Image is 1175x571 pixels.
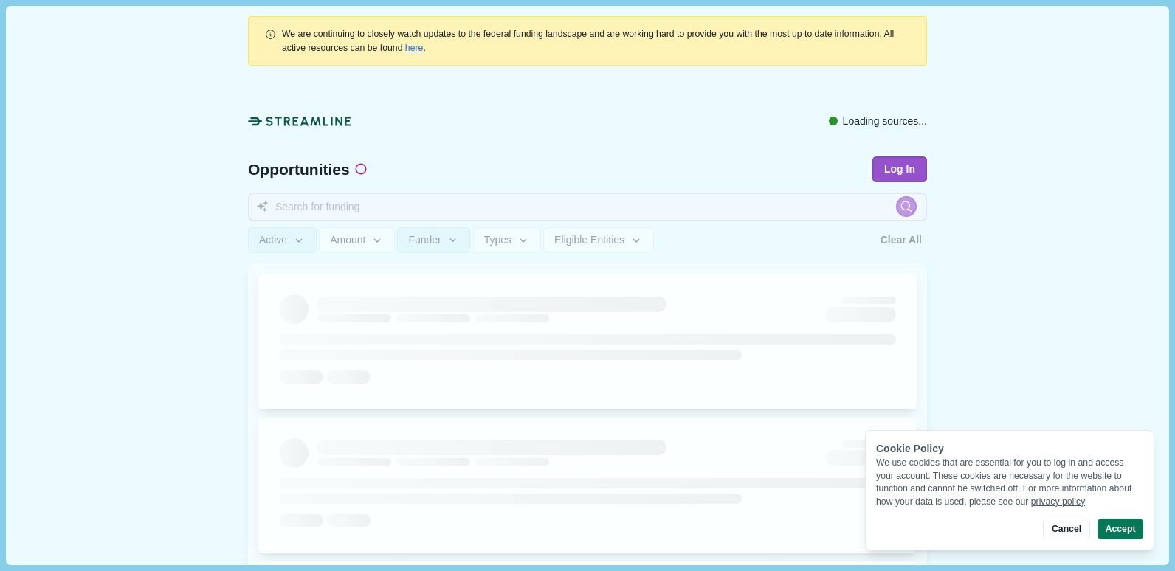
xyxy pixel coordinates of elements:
button: Funder [397,227,470,253]
span: Eligible Entities [554,234,624,246]
span: Active [259,234,287,246]
div: . [282,27,911,55]
span: Types [484,234,511,246]
button: Accept [1098,519,1143,539]
button: Amount [319,227,395,253]
button: Clear All [875,227,927,253]
span: Funder [408,234,441,246]
button: Cancel [1043,519,1089,539]
a: privacy policy [1031,496,1086,507]
span: Opportunities [248,162,350,177]
div: We use cookies that are essential for you to log in and access your account. These cookies are ne... [876,457,1143,508]
a: here [405,43,424,53]
span: Cookie Policy [876,443,944,454]
button: Active [248,227,317,253]
span: We are continuing to closely watch updates to the federal funding landscape and are working hard ... [282,29,894,52]
span: Amount [330,234,365,246]
button: Eligible Entities [543,227,653,253]
input: Search for funding [248,193,927,221]
button: Log In [872,156,927,182]
button: Types [473,227,541,253]
span: Loading sources... [843,114,927,129]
